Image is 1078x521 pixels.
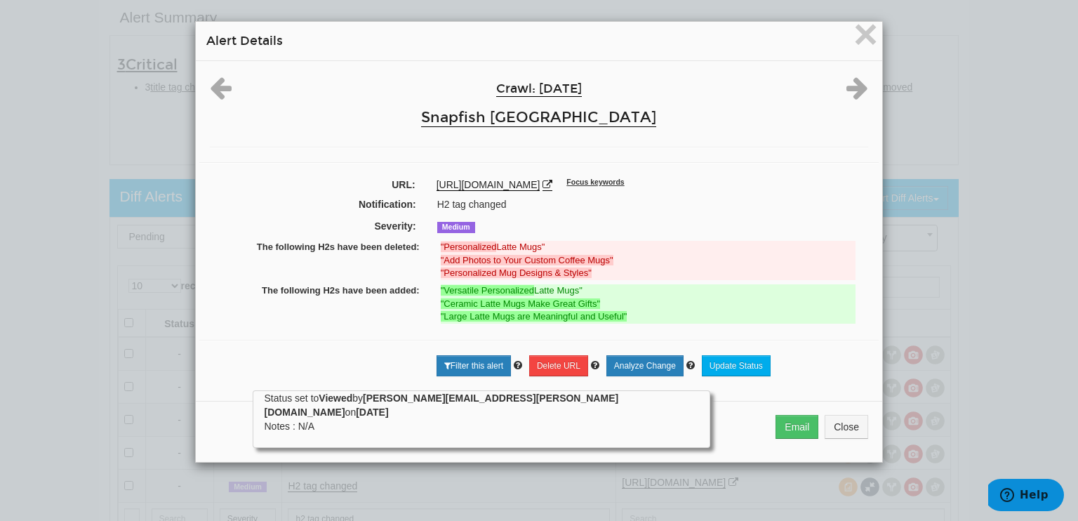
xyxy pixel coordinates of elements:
[427,197,877,211] div: H2 tag changed
[441,268,592,278] strong: "Personalized Mug Designs & Styles"
[201,197,427,211] label: Notification:
[846,88,868,99] a: Next alert
[441,298,600,309] strong: "Ceramic Latte Mugs Make Great Gifts"
[437,179,540,191] a: [URL][DOMAIN_NAME]
[776,415,818,439] button: Email
[441,285,534,296] strong: "Versatile Personalized
[441,241,856,254] del: Latte Mugs"
[319,393,352,404] strong: Viewed
[264,391,699,433] div: Status set to by on Notes : N/A
[529,355,588,376] a: Delete URL
[206,32,872,50] h4: Alert Details
[566,178,624,186] sup: Focus keywords
[356,407,388,418] strong: [DATE]
[199,178,426,192] label: URL:
[606,355,684,376] a: Analyze Change
[853,11,878,58] span: ×
[853,22,878,51] button: Close
[210,88,232,99] a: Previous alert
[264,393,618,418] strong: [PERSON_NAME][EMAIL_ADDRESS][PERSON_NAME][DOMAIN_NAME]
[441,311,627,322] strong: "Large Latte Mugs are Meaningful and Useful"
[421,108,656,127] a: Snapfish [GEOGRAPHIC_DATA]
[437,355,511,376] a: Filter this alert
[437,222,475,233] span: Medium
[441,242,497,252] strong: "Personalized
[702,355,771,376] a: Update Status
[212,284,430,298] label: The following H2s have been added:
[988,479,1064,514] iframe: Opens a widget where you can find more information
[212,241,430,254] label: The following H2s have been deleted:
[825,415,868,439] button: Close
[496,81,582,97] a: Crawl: [DATE]
[441,284,856,298] ins: Latte Mugs"
[441,255,613,265] strong: "Add Photos to Your Custom Coffee Mugs"
[201,219,427,233] label: Severity:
